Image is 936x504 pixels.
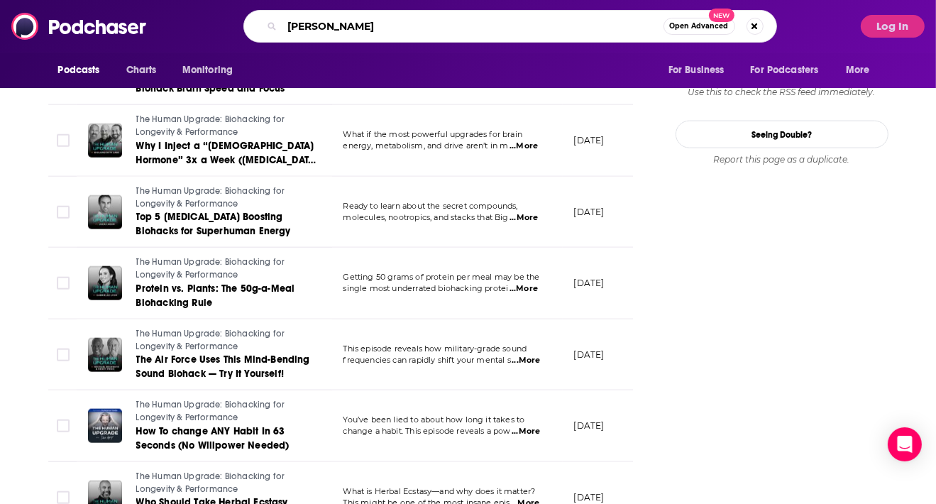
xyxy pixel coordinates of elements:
span: The Human Upgrade: Biohacking for Longevity & Performance [136,114,285,137]
span: Why I Inject a “[DEMOGRAPHIC_DATA] Hormone” 3x a Week ([MEDICAL_DATA] Hacking) [136,140,319,180]
span: What if the most powerful upgrades for brain [343,129,523,139]
span: single most underrated biohacking protei [343,283,509,293]
span: Toggle select row [57,420,70,432]
a: Why I Inject a “[DEMOGRAPHIC_DATA] Hormone” 3x a Week ([MEDICAL_DATA] Hacking) [136,139,321,168]
span: Toggle select row [57,491,70,504]
p: [DATE] [574,420,605,432]
span: The Human Upgrade: Biohacking for Longevity & Performance [136,257,285,280]
img: Podchaser - Follow, Share and Rate Podcasts [11,13,148,40]
p: [DATE] [574,134,605,146]
span: Toggle select row [57,134,70,147]
span: You’ve been lied to about how long it takes to [343,415,525,424]
a: Top 5 [MEDICAL_DATA] Boosting Biohacks for Superhuman Energy [136,210,321,239]
a: Charts [117,57,165,84]
span: Monitoring [182,60,233,80]
span: What is Herbal Ecstasy—and why does it matter? [343,486,536,496]
p: [DATE] [574,349,605,361]
span: For Podcasters [751,60,819,80]
span: ...More [510,212,538,224]
span: Ready to learn about the secret compounds, [343,201,518,211]
button: open menu [48,57,119,84]
span: This episode reveals how military-grade sound [343,344,527,354]
div: Report this page as a duplicate. [676,154,888,165]
span: Toggle select row [57,206,70,219]
a: The Human Upgrade: Biohacking for Longevity & Performance [136,328,321,353]
span: Toggle select row [57,349,70,361]
span: change a habit. This episode reveals a pow [343,426,511,436]
span: Open Advanced [670,23,729,30]
span: The Human Upgrade: Biohacking for Longevity & Performance [136,471,285,494]
span: ...More [512,355,540,366]
span: The Air Force Uses This Mind-Bending Sound Biohack — Try It Yourself! [136,354,310,380]
div: Open Intercom Messenger [888,427,922,461]
a: The Human Upgrade: Biohacking for Longevity & Performance [136,471,321,495]
a: Protein vs. Plants: The 50g-a-Meal Biohacking Rule [136,282,321,310]
span: The Human Upgrade: Biohacking for Longevity & Performance [136,186,285,209]
button: open menu [172,57,251,84]
button: open menu [742,57,839,84]
span: Charts [126,60,157,80]
a: The Human Upgrade: Biohacking for Longevity & Performance [136,114,321,138]
p: [DATE] [574,491,605,503]
span: Top 5 [MEDICAL_DATA] Boosting Biohacks for Superhuman Energy [136,211,291,237]
span: Toggle select row [57,277,70,290]
span: ...More [510,283,538,295]
a: The Human Upgrade: Biohacking for Longevity & Performance [136,185,321,210]
button: Open AdvancedNew [664,18,735,35]
button: open menu [659,57,742,84]
a: The Human Upgrade: Biohacking for Longevity & Performance [136,256,321,281]
span: The Human Upgrade: Biohacking for Longevity & Performance [136,329,285,351]
p: [DATE] [574,206,605,218]
input: Search podcasts, credits, & more... [282,15,664,38]
a: Seeing Double? [676,121,888,148]
span: More [846,60,870,80]
span: energy, metabolism, and drive aren’t in m [343,141,509,150]
span: ...More [510,141,538,152]
span: How To change ANY Habit In 63 Seconds (No Willpower Needed) [136,425,290,451]
span: frequencies can rapidly shift your mental s [343,355,511,365]
span: Getting 50 grams of protein per meal may be the [343,272,540,282]
a: The Human Upgrade: Biohacking for Longevity & Performance [136,399,321,424]
a: The Air Force Uses This Mind-Bending Sound Biohack — Try It Yourself! [136,353,321,381]
span: New [709,9,734,22]
span: The Human Upgrade: Biohacking for Longevity & Performance [136,400,285,422]
span: molecules, nootropics, and stacks that Big [343,212,509,222]
span: For Business [668,60,725,80]
div: Search podcasts, credits, & more... [243,10,777,43]
span: Protein vs. Plants: The 50g-a-Meal Biohacking Rule [136,283,295,309]
button: Log In [861,15,925,38]
button: open menu [836,57,888,84]
span: Podcasts [58,60,100,80]
a: How To change ANY Habit In 63 Seconds (No Willpower Needed) [136,424,321,453]
span: ...More [512,426,540,437]
p: [DATE] [574,277,605,289]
